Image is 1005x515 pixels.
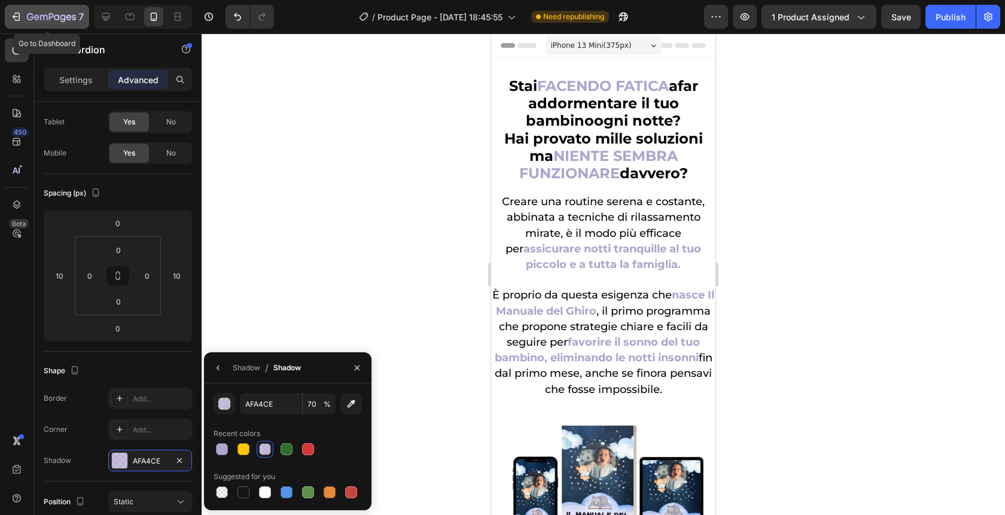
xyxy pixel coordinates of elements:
[491,33,715,515] iframe: Design area
[240,393,302,415] input: Eg: FFFFFF
[372,11,375,23] span: /
[265,361,269,375] span: /
[114,497,133,506] span: Static
[44,148,66,159] div: Mobile
[5,5,89,29] button: 7
[273,362,301,373] div: Shadow
[106,214,130,232] input: 0
[214,428,260,439] div: Recent colors
[377,11,502,23] span: Product Page - [DATE] 18:45:55
[891,12,911,22] span: Save
[324,399,331,410] span: %
[167,267,185,285] input: 10
[138,267,156,285] input: 0px
[106,319,130,337] input: 0
[133,394,189,404] div: Add...
[59,74,93,86] p: Settings
[166,148,176,159] span: No
[44,494,87,510] div: Position
[106,241,130,259] input: 0px
[123,148,135,159] span: Yes
[133,425,189,435] div: Add...
[118,74,159,86] p: Advanced
[11,127,29,137] div: 450
[78,10,84,24] p: 7
[44,455,71,466] div: Shadow
[214,471,275,482] div: Suggested for you
[925,5,976,29] button: Publish
[233,362,260,373] div: Shadow
[936,11,966,23] div: Publish
[772,11,849,23] span: 1 product assigned
[50,267,68,285] input: 10
[108,491,192,513] button: Static
[133,456,167,467] div: AFA4CE
[44,117,65,127] div: Tablet
[543,11,604,22] span: Need republishing
[44,424,68,435] div: Corner
[58,42,160,57] p: Accordion
[106,292,130,310] input: 0px
[226,5,274,29] div: Undo/Redo
[881,5,921,29] button: Save
[44,393,67,404] div: Border
[44,363,82,379] div: Shape
[123,117,135,127] span: Yes
[166,117,176,127] span: No
[81,267,99,285] input: 0px
[9,219,29,228] div: Beta
[44,185,103,202] div: Spacing (px)
[762,5,876,29] button: 1 product assigned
